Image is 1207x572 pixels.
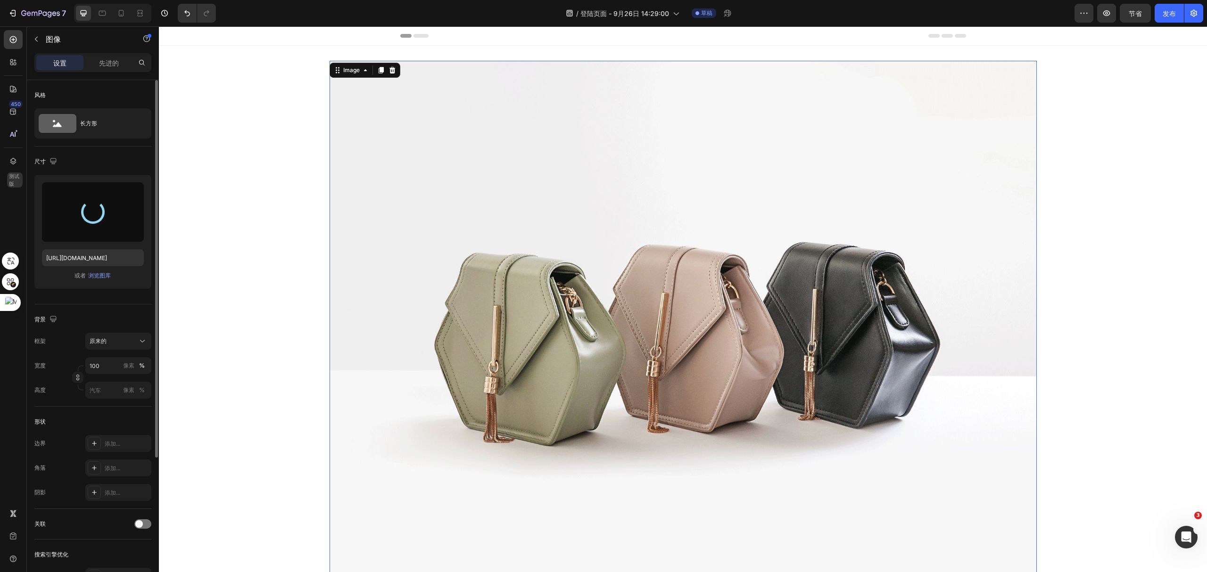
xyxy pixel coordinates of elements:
[34,440,46,447] font: 边界
[90,337,107,344] font: 原来的
[4,4,70,23] button: 7
[34,316,46,323] font: 背景
[85,382,151,399] input: 像素%
[46,33,126,45] p: 图像
[34,551,68,558] font: 搜索引擎优化
[74,272,86,279] font: 或者
[123,362,134,369] font: 像素
[88,271,111,280] button: 浏览图库
[34,91,46,98] font: 风格
[62,8,66,18] font: 7
[1196,512,1200,518] font: 3
[85,333,151,350] button: 原来的
[99,59,119,67] font: 先进的
[46,34,61,44] font: 图像
[34,520,46,527] font: 关联
[85,357,151,374] input: 像素%
[34,362,46,369] font: 宽度
[182,40,203,48] div: Image
[123,386,134,393] font: 像素
[34,489,46,496] font: 阴影
[580,9,669,17] font: 登陆页面 - 9月26日 14:29:00
[1129,9,1142,17] font: 节省
[159,26,1207,572] iframe: 设计区
[171,34,878,564] img: image_demo.jpg
[139,386,145,393] font: %
[178,4,216,23] div: 撤消/重做
[136,360,148,371] button: 像素
[701,9,712,16] font: 草稿
[34,337,46,344] font: 框架
[34,464,46,471] font: 角落
[1155,4,1184,23] button: 发布
[53,59,66,67] font: 设置
[1120,4,1151,23] button: 节省
[123,384,134,396] button: %
[136,384,148,396] button: 像素
[9,173,19,187] font: 测试版
[88,272,111,279] font: 浏览图库
[34,418,46,425] font: 形状
[139,362,145,369] font: %
[123,360,134,371] button: %
[80,120,97,127] font: 长方形
[34,158,46,165] font: 尺寸
[34,386,46,393] font: 高度
[1175,526,1198,548] iframe: 对讲机实时聊天
[105,489,120,496] font: 添加...
[1163,9,1176,17] font: 发布
[576,9,579,17] font: /
[42,249,144,266] input: https://example.com/image.jpg
[105,465,120,472] font: 添加...
[11,101,21,107] font: 450
[105,440,120,447] font: 添加...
